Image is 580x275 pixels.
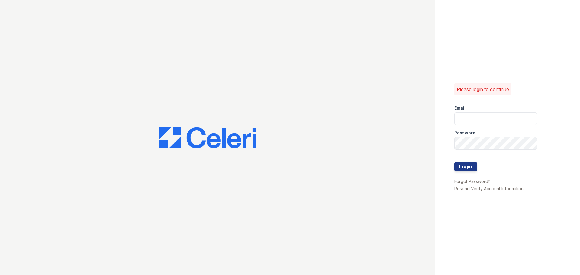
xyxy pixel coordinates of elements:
a: Forgot Password? [454,179,490,184]
p: Please login to continue [457,86,509,93]
a: Resend Verify Account Information [454,186,524,191]
button: Login [454,162,477,171]
img: CE_Logo_Blue-a8612792a0a2168367f1c8372b55b34899dd931a85d93a1a3d3e32e68fde9ad4.png [159,127,256,149]
label: Email [454,105,466,111]
label: Password [454,130,475,136]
